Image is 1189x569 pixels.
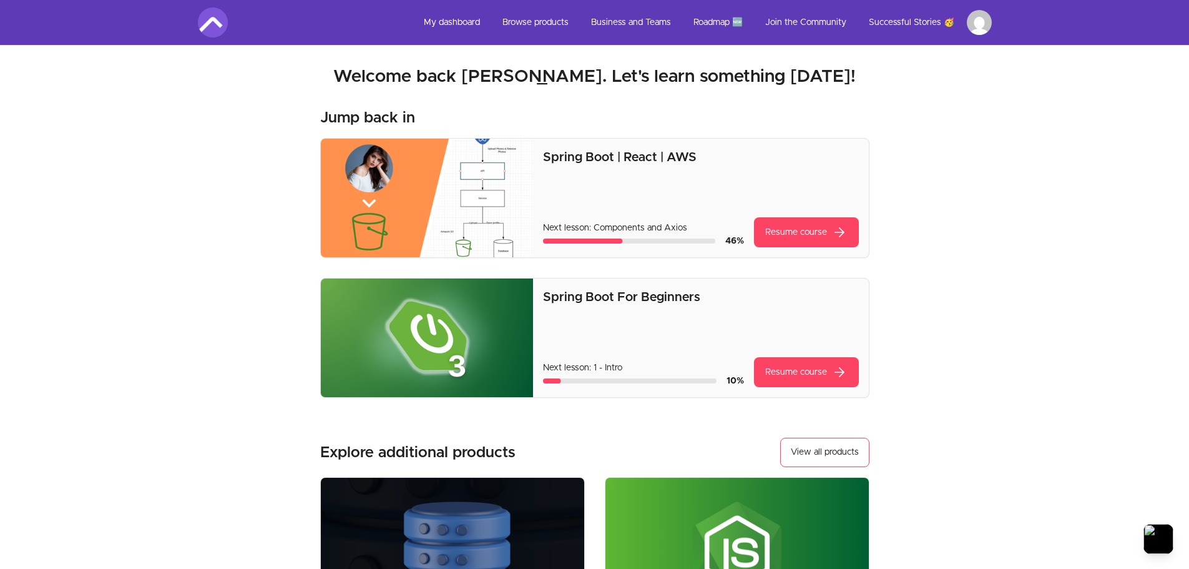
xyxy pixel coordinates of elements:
h2: Welcome back [PERSON_NAME]. Let's learn something [DATE]! [198,66,992,88]
img: Profile image for Kris Beka [967,10,992,35]
a: Browse products [492,9,579,37]
a: Join the Community [755,9,856,37]
p: Next lesson: 1 - Intro [543,362,743,375]
span: 46 % [725,237,744,245]
span: arrow_forward [832,365,847,380]
a: Business and Teams [581,9,681,37]
h3: Jump back in [320,108,415,128]
p: Spring Boot | React | AWS [543,149,858,166]
img: Product image for Spring Boot For Beginners [321,279,534,397]
span: 10 % [727,377,744,385]
div: Course progress [543,379,716,383]
a: Successful Stories 🥳 [859,9,964,37]
a: View all products [780,438,869,467]
a: Resume coursearrow_forward [754,357,859,387]
img: Product image for Spring Boot | React | AWS [321,139,534,257]
a: My dashboard [414,9,490,37]
p: Next lesson: Components and Axios [543,222,743,235]
img: Amigoscode logo [198,7,228,37]
nav: Main [414,9,992,37]
span: arrow_forward [832,225,847,240]
a: Roadmap 🆕 [683,9,753,37]
h3: Explore additional products [320,443,516,463]
div: Course progress [543,239,715,244]
p: Spring Boot For Beginners [543,289,858,306]
a: Resume coursearrow_forward [754,217,859,247]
